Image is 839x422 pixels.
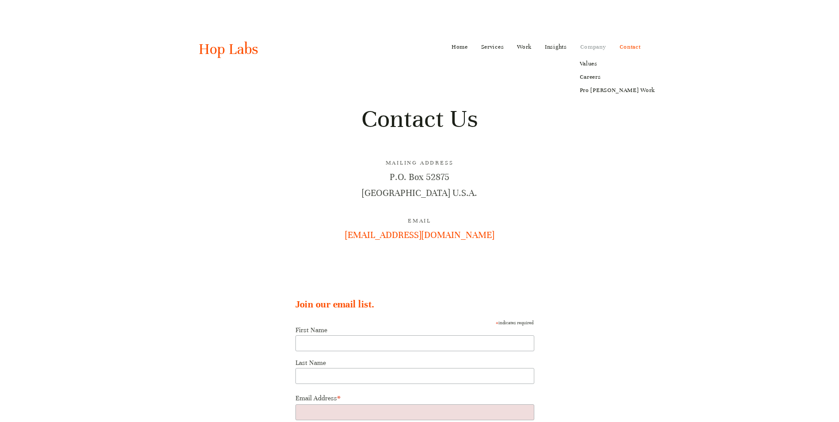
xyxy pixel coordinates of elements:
[452,40,468,54] a: Home
[295,298,543,311] h2: Join our email list.
[481,40,504,54] a: Services
[545,40,567,54] a: Insights
[295,326,533,334] label: First Name
[199,40,258,58] a: Hop Labs
[574,70,661,84] a: Careers
[517,40,532,54] a: Work
[574,57,661,70] a: Values
[620,40,641,54] a: Contact
[295,359,533,367] label: Last Name
[295,391,533,403] label: Email Address
[199,103,641,135] h1: Contact Us
[199,169,641,200] p: P.O. Box 52875 [GEOGRAPHIC_DATA] U.S.A.
[295,318,533,326] div: indicates required
[199,158,641,168] h3: Mailing Address
[345,230,494,241] a: [EMAIL_ADDRESS][DOMAIN_NAME]
[574,84,661,97] a: Pro [PERSON_NAME] Work
[199,216,641,226] h3: Email
[580,40,606,54] a: Company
